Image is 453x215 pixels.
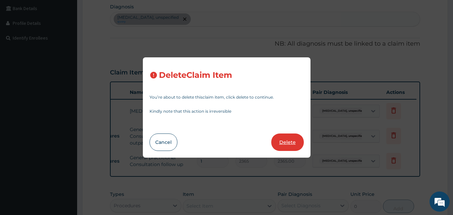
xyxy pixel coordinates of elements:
[3,144,128,167] textarea: Type your message and hit 'Enter'
[12,34,27,50] img: d_794563401_company_1708531726252_794563401
[110,3,126,19] div: Minimize live chat window
[150,133,177,151] button: Cancel
[150,109,304,113] p: Kindly note that this action is irreversible
[150,95,304,99] p: You’re about to delete this claim item , click delete to continue.
[159,71,232,80] h3: Delete Claim Item
[271,133,304,151] button: Delete
[35,38,113,46] div: Chat with us now
[39,65,93,132] span: We're online!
